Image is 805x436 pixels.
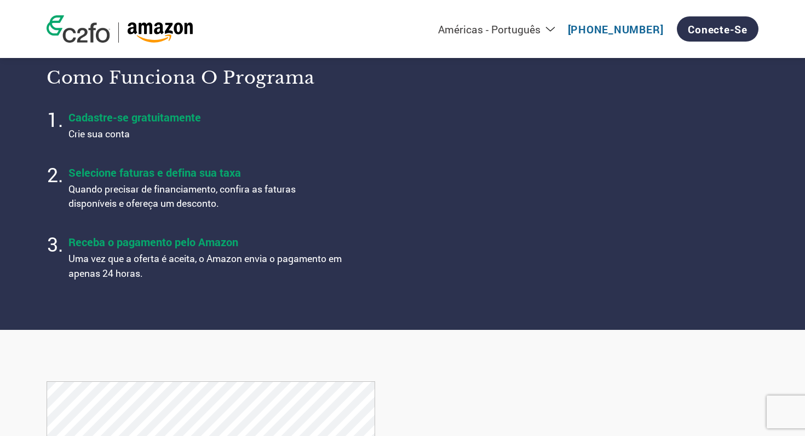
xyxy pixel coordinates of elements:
[68,110,342,124] h4: Cadastre-se gratuitamente
[68,165,342,179] h4: Selecione faturas e defina sua taxa
[568,22,664,36] a: [PHONE_NUMBER]
[47,15,110,43] img: c2fo logo
[47,67,389,89] h3: Como funciona o programa
[127,22,193,43] img: Amazon
[68,182,342,211] p: Quando precisar de financiamento, confira as faturas disponíveis e ofereça um desconto.
[68,252,342,281] p: Uma vez que a oferta é aceita, o Amazon envia o pagamento em apenas 24 horas.
[677,16,758,42] a: Conecte-se
[68,127,342,141] p: Crie sua conta
[68,235,342,249] h4: Receba o pagamento pelo Amazon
